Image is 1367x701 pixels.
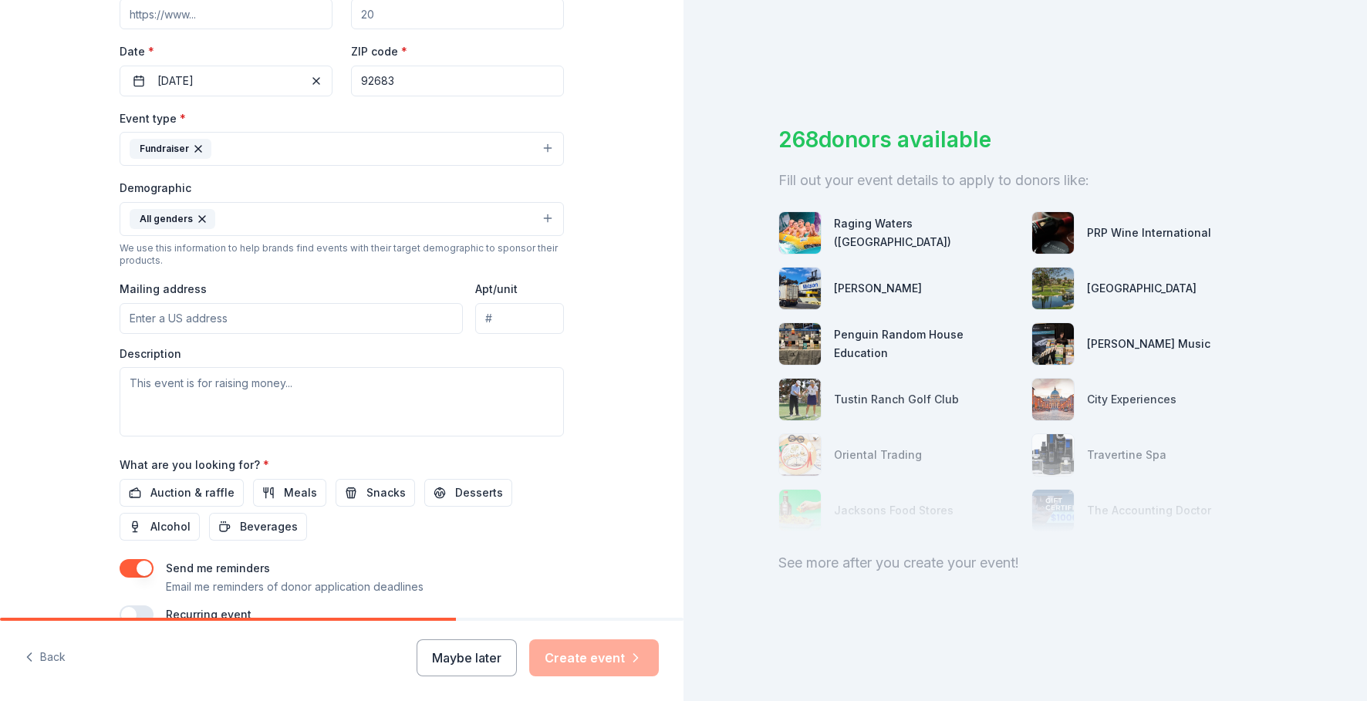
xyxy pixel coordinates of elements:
[120,132,564,166] button: Fundraiser
[351,44,407,59] label: ZIP code
[1087,279,1197,298] div: [GEOGRAPHIC_DATA]
[253,479,326,507] button: Meals
[1087,335,1210,353] div: [PERSON_NAME] Music
[779,323,821,365] img: photo for Penguin Random House Education
[120,44,332,59] label: Date
[284,484,317,502] span: Meals
[150,517,191,536] span: Alcohol
[778,551,1272,575] div: See more after you create your event!
[424,479,512,507] button: Desserts
[336,479,415,507] button: Snacks
[834,214,1019,251] div: Raging Waters ([GEOGRAPHIC_DATA])
[834,325,1019,362] div: Penguin Random House Education
[1032,212,1074,254] img: photo for PRP Wine International
[240,517,298,536] span: Beverages
[150,484,235,502] span: Auction & raffle
[834,279,922,298] div: [PERSON_NAME]
[1032,268,1074,309] img: photo for Tustin Ranch Golf
[475,281,518,297] label: Apt/unit
[166,608,251,621] label: Recurring event
[120,180,191,196] label: Demographic
[120,202,564,236] button: All genders
[120,457,269,473] label: What are you looking for?
[1032,323,1074,365] img: photo for Alfred Music
[120,513,200,541] button: Alcohol
[120,111,186,126] label: Event type
[779,268,821,309] img: photo for Matson
[120,479,244,507] button: Auction & raffle
[475,303,564,334] input: #
[166,561,270,575] label: Send me reminders
[166,578,424,596] p: Email me reminders of donor application deadlines
[120,346,181,362] label: Description
[779,212,821,254] img: photo for Raging Waters (Los Angeles)
[120,281,207,297] label: Mailing address
[351,66,564,96] input: 12345 (U.S. only)
[366,484,406,502] span: Snacks
[25,642,66,674] button: Back
[417,639,517,676] button: Maybe later
[1087,224,1211,242] div: PRP Wine International
[120,66,332,96] button: [DATE]
[778,123,1272,156] div: 268 donors available
[455,484,503,502] span: Desserts
[209,513,307,541] button: Beverages
[120,303,463,334] input: Enter a US address
[130,139,211,159] div: Fundraiser
[778,168,1272,193] div: Fill out your event details to apply to donors like:
[120,242,564,267] div: We use this information to help brands find events with their target demographic to sponsor their...
[130,209,215,229] div: All genders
